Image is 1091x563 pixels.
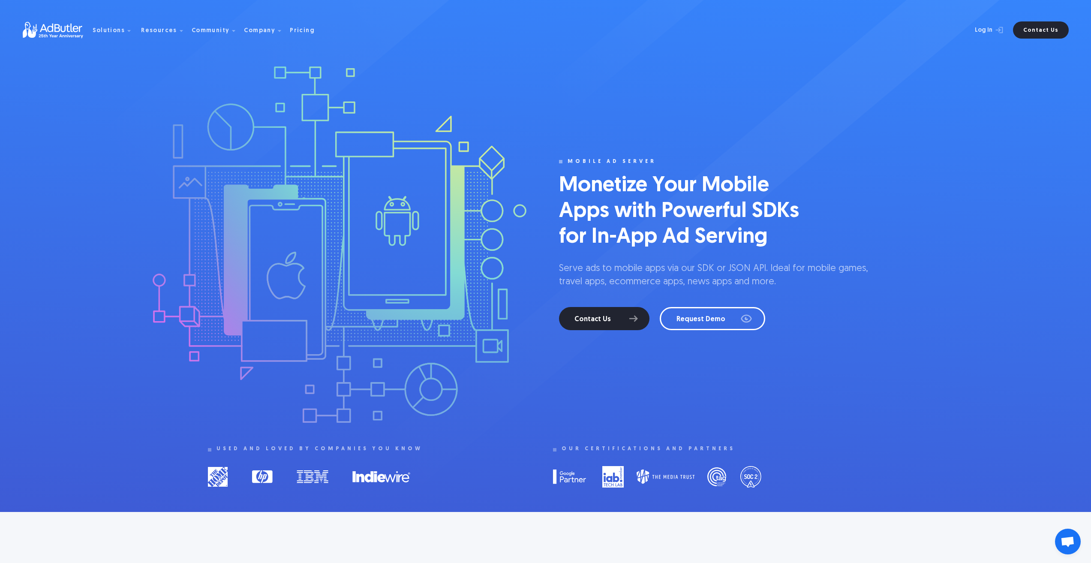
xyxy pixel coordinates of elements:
div: mobile ad server [568,159,656,165]
a: Request Demo [660,307,765,330]
div: Open chat [1055,529,1081,554]
div: Company [244,28,275,34]
div: used and loved by companies you know [216,446,423,452]
a: Log In [952,21,1008,39]
h1: Monetize Your Mobile Apps with Powerful SDKs for In-App Ad Serving [559,173,816,250]
div: Community [192,28,230,34]
div: Pricing [290,28,315,34]
div: Our certifications and partners [562,446,735,452]
a: Contact Us [1013,21,1069,39]
a: Pricing [290,26,322,34]
div: Solutions [93,28,125,34]
a: Contact Us [559,307,649,330]
div: Resources [141,28,177,34]
p: Serve ads to mobile apps via our SDK or JSON API. Ideal for mobile games, travel apps, ecommerce ... [559,262,883,289]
